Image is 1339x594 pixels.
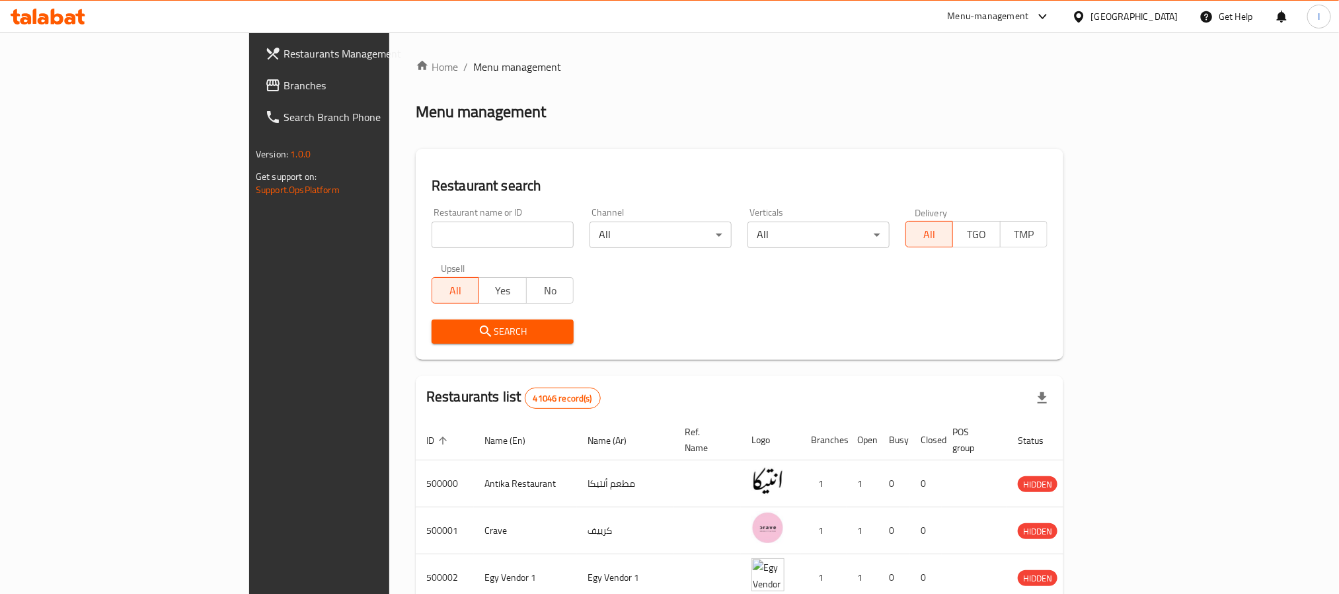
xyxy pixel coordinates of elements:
[910,460,942,507] td: 0
[525,388,601,409] div: Total records count
[878,507,910,554] td: 0
[526,277,574,304] button: No
[741,420,800,460] th: Logo
[432,277,479,304] button: All
[416,101,546,122] h2: Menu management
[800,460,847,507] td: 1
[751,464,784,497] img: Antika Restaurant
[256,181,340,198] a: Support.OpsPlatform
[254,101,473,133] a: Search Branch Phone
[847,507,878,554] td: 1
[484,281,521,300] span: Yes
[478,277,526,304] button: Yes
[256,168,317,185] span: Get support on:
[432,222,574,248] input: Search for restaurant name or ID..
[1000,221,1048,247] button: TMP
[1018,571,1057,586] span: HIDDEN
[905,221,953,247] button: All
[588,433,644,448] span: Name (Ar)
[290,146,311,163] span: 1.0.0
[910,507,942,554] td: 0
[284,109,462,125] span: Search Branch Phone
[952,424,991,456] span: POS group
[958,225,995,244] span: TGO
[254,38,473,69] a: Restaurants Management
[911,225,948,244] span: All
[1018,476,1057,492] div: HIDDEN
[847,460,878,507] td: 1
[254,69,473,101] a: Branches
[474,460,577,507] td: Antika Restaurant
[747,222,890,248] div: All
[474,507,577,554] td: Crave
[532,281,568,300] span: No
[1026,382,1058,414] div: Export file
[1018,524,1057,539] span: HIDDEN
[473,59,561,75] span: Menu management
[685,424,725,456] span: Ref. Name
[751,511,784,544] img: Crave
[284,46,462,62] span: Restaurants Management
[878,460,910,507] td: 0
[256,146,288,163] span: Version:
[1018,477,1057,492] span: HIDDEN
[441,264,465,273] label: Upsell
[952,221,1000,247] button: TGO
[525,392,600,405] span: 41046 record(s)
[426,387,601,409] h2: Restaurants list
[577,460,674,507] td: مطعم أنتيكا
[590,222,732,248] div: All
[432,319,574,344] button: Search
[416,59,1063,75] nav: breadcrumb
[910,420,942,460] th: Closed
[284,77,462,93] span: Branches
[948,9,1029,24] div: Menu-management
[1018,433,1061,448] span: Status
[1091,9,1178,24] div: [GEOGRAPHIC_DATA]
[438,281,474,300] span: All
[432,176,1048,196] h2: Restaurant search
[847,420,878,460] th: Open
[751,558,784,591] img: Egy Vendor 1
[426,433,451,448] span: ID
[442,323,563,340] span: Search
[800,507,847,554] td: 1
[577,507,674,554] td: كرييف
[915,208,948,217] label: Delivery
[1318,9,1320,24] span: I
[800,420,847,460] th: Branches
[878,420,910,460] th: Busy
[484,433,543,448] span: Name (En)
[1006,225,1042,244] span: TMP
